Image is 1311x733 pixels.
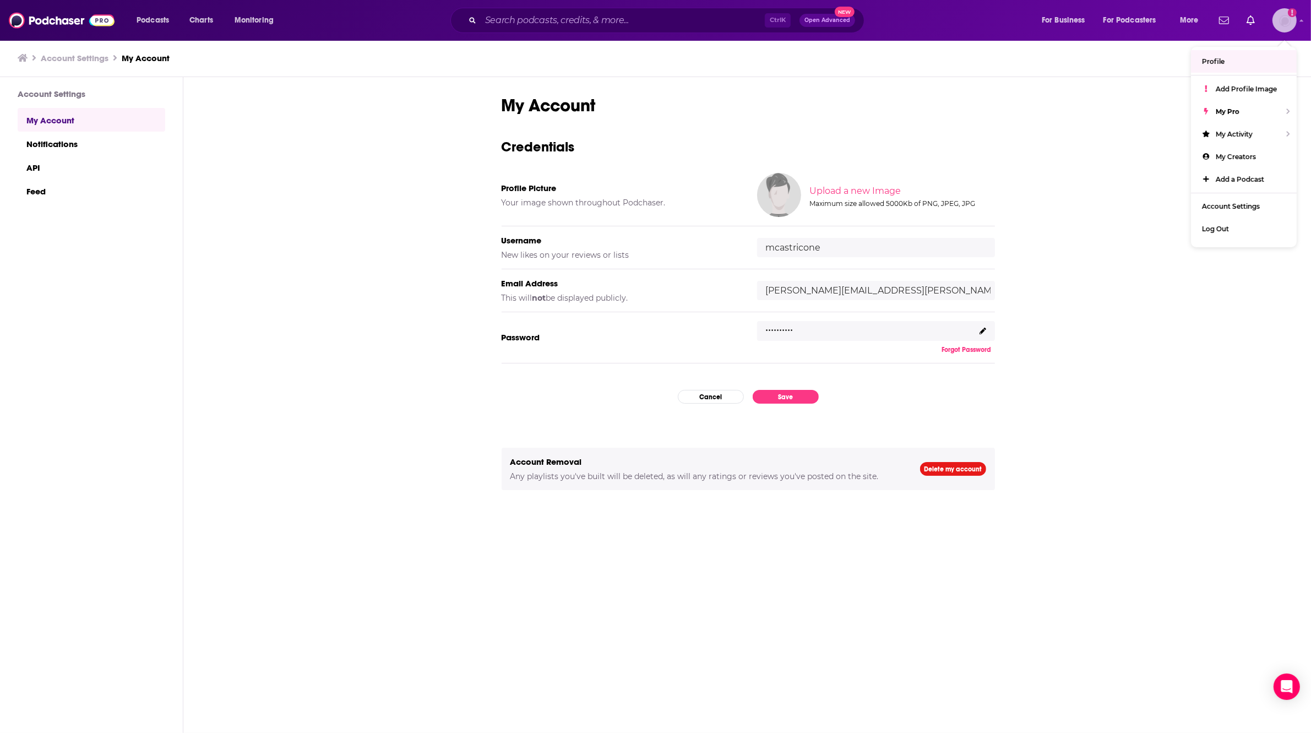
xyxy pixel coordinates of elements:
span: Log Out [1202,225,1229,233]
button: Save [753,390,819,404]
h3: Account Settings [18,89,165,99]
span: Add Profile Image [1216,85,1277,93]
h3: Credentials [502,138,995,155]
h5: Profile Picture [502,183,739,193]
p: .......... [766,318,793,334]
span: My Pro [1216,107,1239,116]
input: Search podcasts, credits, & more... [481,12,765,29]
a: Show notifications dropdown [1242,11,1259,30]
button: open menu [1172,12,1212,29]
a: Account Settings [41,53,108,63]
h5: Any playlists you've built will be deleted, as will any ratings or reviews you've posted on the s... [510,471,902,481]
button: Open AdvancedNew [799,14,855,27]
button: open menu [1034,12,1099,29]
span: Ctrl K [765,13,791,28]
a: Show notifications dropdown [1215,11,1233,30]
span: For Business [1042,13,1085,28]
a: API [18,155,165,179]
span: New [835,7,855,17]
ul: Show profile menu [1191,47,1297,247]
h5: New likes on your reviews or lists [502,250,739,260]
b: not [532,293,546,303]
button: open menu [1096,12,1172,29]
h5: Email Address [502,278,739,289]
button: open menu [129,12,183,29]
h5: Username [502,235,739,246]
button: Forgot Password [939,345,995,354]
span: Logged in as mcastricone [1272,8,1297,32]
span: More [1180,13,1199,28]
div: Open Intercom Messenger [1274,674,1300,700]
a: Add a Podcast [1191,168,1297,191]
h5: Your image shown throughout Podchaser. [502,198,739,208]
a: Charts [182,12,220,29]
h1: My Account [502,95,995,116]
img: Podchaser - Follow, Share and Rate Podcasts [9,10,115,31]
a: My Account [122,53,170,63]
span: Profile [1202,57,1225,66]
a: Feed [18,179,165,203]
a: Delete my account [920,462,986,476]
button: Cancel [678,390,744,404]
input: username [757,238,995,257]
span: Podcasts [137,13,169,28]
input: email [757,281,995,300]
a: My Creators [1191,145,1297,168]
a: My Account [18,108,165,132]
span: Account Settings [1202,202,1260,210]
div: Maximum size allowed 5000Kb of PNG, JPEG, JPG [810,199,993,208]
span: Open Advanced [804,18,850,23]
span: My Activity [1216,130,1253,138]
h5: This will be displayed publicly. [502,293,739,303]
h5: Password [502,332,739,343]
svg: Add a profile image [1288,8,1297,17]
h5: Account Removal [510,457,902,467]
a: Account Settings [1191,195,1297,218]
span: For Podcasters [1103,13,1156,28]
button: Show profile menu [1272,8,1297,32]
img: Your profile image [757,173,801,217]
button: open menu [227,12,288,29]
a: Notifications [18,132,165,155]
a: Profile [1191,50,1297,73]
span: My Creators [1216,153,1256,161]
a: Add Profile Image [1191,78,1297,100]
div: Search podcasts, credits, & more... [461,8,875,33]
span: Monitoring [235,13,274,28]
span: Add a Podcast [1216,175,1264,183]
img: User Profile [1272,8,1297,32]
span: Charts [189,13,213,28]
